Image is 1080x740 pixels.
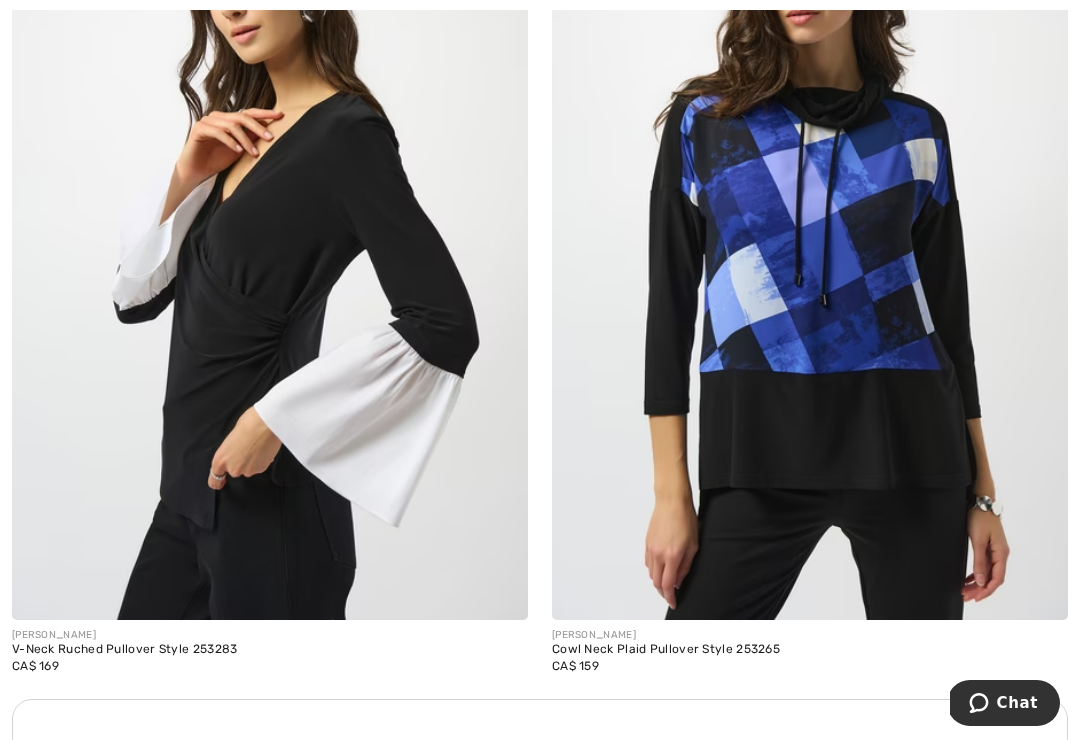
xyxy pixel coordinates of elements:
div: [PERSON_NAME] [12,628,528,643]
iframe: Opens a widget where you can chat to one of our agents [950,680,1060,730]
span: CA$ 169 [12,659,59,673]
span: CA$ 159 [552,659,599,673]
div: [PERSON_NAME] [552,628,1068,643]
div: V-Neck Ruched Pullover Style 253283 [12,643,528,657]
div: Cowl Neck Plaid Pullover Style 253265 [552,643,1068,657]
